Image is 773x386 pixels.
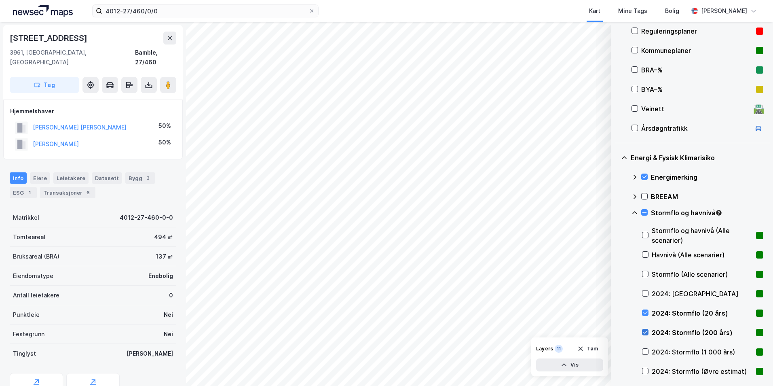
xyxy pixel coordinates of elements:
div: Kommuneplaner [641,46,753,55]
div: ESG [10,187,37,198]
div: 137 ㎡ [156,252,173,261]
div: Leietakere [53,172,89,184]
div: 11 [555,345,563,353]
div: Tooltip anchor [715,209,722,216]
div: Bruksareal (BRA) [13,252,59,261]
div: 494 ㎡ [154,232,173,242]
div: 2024: Stormflo (Øvre estimat) [652,367,753,376]
div: 50% [158,121,171,131]
div: 1 [25,189,34,197]
div: Antall leietakere [13,291,59,300]
input: Søk på adresse, matrikkel, gårdeiere, leietakere eller personer [102,5,308,17]
div: 2024: Stormflo (200 års) [652,328,753,337]
div: [STREET_ADDRESS] [10,32,89,45]
div: 6 [84,189,92,197]
iframe: Chat Widget [733,347,773,386]
div: [PERSON_NAME] [701,6,747,16]
div: Bygg [125,172,155,184]
div: Transaksjoner [40,187,95,198]
div: Info [10,172,27,184]
div: Festegrunn [13,329,44,339]
div: Tomteareal [13,232,45,242]
div: Matrikkel [13,213,39,223]
div: Stormflo og havnivå (Alle scenarier) [652,226,753,245]
div: Bamble, 27/460 [135,48,176,67]
div: 3961, [GEOGRAPHIC_DATA], [GEOGRAPHIC_DATA] [10,48,135,67]
div: Tinglyst [13,349,36,358]
div: Layers [536,346,553,352]
div: BREEAM [651,192,763,201]
div: Energi & Fysisk Klimarisiko [631,153,763,163]
div: Datasett [92,172,122,184]
img: logo.a4113a55bc3d86da70a041830d287a7e.svg [13,5,73,17]
div: 4012-27-460-0-0 [120,213,173,223]
div: 2024: Stormflo (20 års) [652,308,753,318]
div: Veinett [641,104,750,114]
div: Energimerking [651,172,763,182]
div: 2024: Stormflo (1 000 års) [652,347,753,357]
div: 0 [169,291,173,300]
div: 🛣️ [753,104,764,114]
div: [PERSON_NAME] [127,349,173,358]
div: BYA–% [641,85,753,94]
div: Kart [589,6,600,16]
button: Tøm [572,342,603,355]
div: 3 [144,174,152,182]
div: Stormflo og havnivå [651,208,763,218]
div: Reguleringsplaner [641,26,753,36]
div: Nei [164,310,173,320]
div: BRA–% [641,65,753,75]
div: Punktleie [13,310,40,320]
div: Bolig [665,6,679,16]
div: Hjemmelshaver [10,106,176,116]
div: 2024: [GEOGRAPHIC_DATA] [652,289,753,299]
div: 50% [158,138,171,147]
button: Tag [10,77,79,93]
div: Enebolig [148,271,173,281]
div: Stormflo (Alle scenarier) [652,269,753,279]
button: Vis [536,358,603,371]
div: Årsdøgntrafikk [641,123,750,133]
div: Eiendomstype [13,271,53,281]
div: Eiere [30,172,50,184]
div: Havnivå (Alle scenarier) [652,250,753,260]
div: Nei [164,329,173,339]
div: Mine Tags [618,6,647,16]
